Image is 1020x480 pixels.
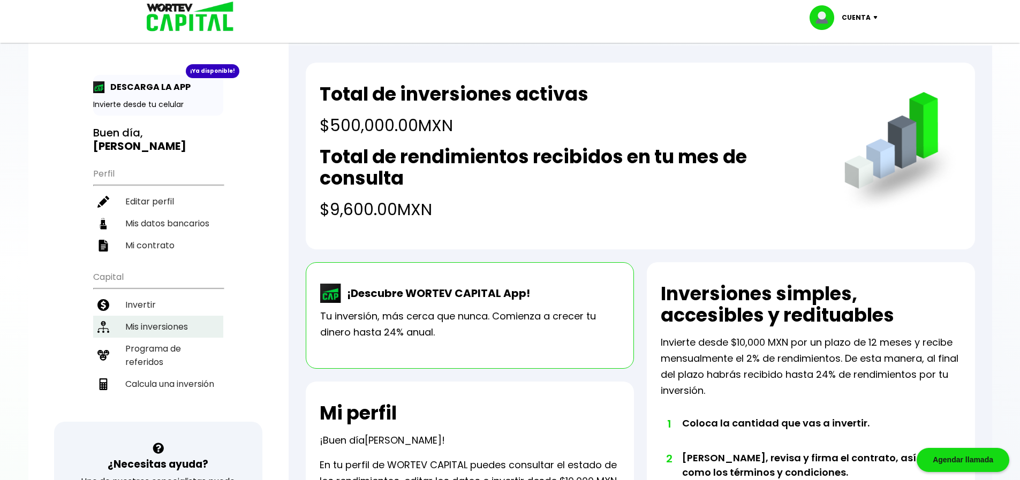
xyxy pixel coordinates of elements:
[93,162,223,256] ul: Perfil
[97,240,109,252] img: contrato-icon.f2db500c.svg
[97,218,109,230] img: datos-icon.10cf9172.svg
[93,99,223,110] p: Invierte desde tu celular
[320,432,445,448] p: ¡Buen día !
[661,334,961,399] p: Invierte desde $10,000 MXN por un plazo de 12 meses y recibe mensualmente el 2% de rendimientos. ...
[97,299,109,311] img: invertir-icon.b3b967d7.svg
[840,92,961,214] img: grafica.516fef24.png
[108,456,208,472] h3: ¿Necesitas ayuda?
[93,191,223,212] a: Editar perfil
[93,338,223,373] a: Programa de referidos
[320,284,342,303] img: wortev-capital-app-icon
[320,83,588,105] h2: Total de inversiones activas
[917,448,1009,472] div: Agendar llamada
[810,5,842,30] img: profile-image
[93,234,223,256] a: Mi contrato
[842,10,871,26] p: Cuenta
[97,378,109,390] img: calculadora-icon.17d418c4.svg
[93,139,186,154] b: [PERSON_NAME]
[93,265,223,422] ul: Capital
[365,433,442,447] span: [PERSON_NAME]
[93,81,105,93] img: app-icon
[93,316,223,338] a: Mis inversiones
[682,416,931,451] li: Coloca la cantidad que vas a invertir.
[97,349,109,361] img: recomiendanos-icon.9b8e9327.svg
[666,451,671,467] span: 2
[97,321,109,333] img: inversiones-icon.6695dc30.svg
[666,416,671,432] span: 1
[661,283,961,326] h2: Inversiones simples, accesibles y redituables
[97,196,109,208] img: editar-icon.952d3147.svg
[320,197,822,222] h4: $9,600.00 MXN
[320,402,397,424] h2: Mi perfil
[320,113,588,138] h4: $500,000.00 MXN
[105,80,191,94] p: DESCARGA LA APP
[93,212,223,234] a: Mis datos bancarios
[93,126,223,153] h3: Buen día,
[320,146,822,189] h2: Total de rendimientos recibidos en tu mes de consulta
[320,308,619,340] p: Tu inversión, más cerca que nunca. Comienza a crecer tu dinero hasta 24% anual.
[93,373,223,395] a: Calcula una inversión
[93,294,223,316] a: Invertir
[871,16,885,19] img: icon-down
[186,64,239,78] div: ¡Ya disponible!
[342,285,530,301] p: ¡Descubre WORTEV CAPITAL App!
